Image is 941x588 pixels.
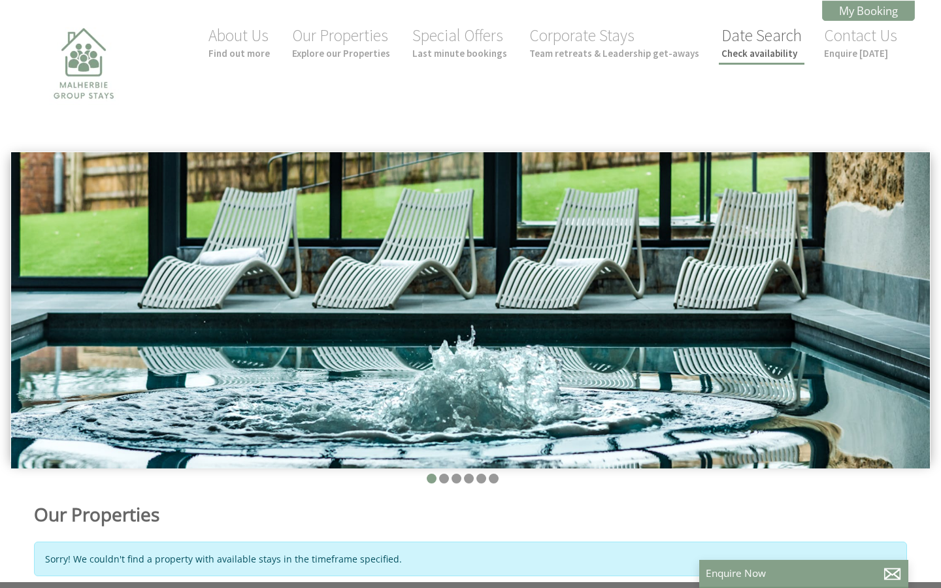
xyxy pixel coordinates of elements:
a: Our PropertiesExplore our Properties [292,25,390,59]
small: Last minute bookings [412,47,507,59]
a: Corporate StaysTeam retreats & Leadership get-aways [529,25,699,59]
a: My Booking [822,1,915,21]
small: Team retreats & Leadership get-aways [529,47,699,59]
a: Date SearchCheck availability [721,25,802,59]
a: Special OffersLast minute bookings [412,25,507,59]
a: About UsFind out more [208,25,270,59]
p: Enquire Now [706,566,902,580]
small: Enquire [DATE] [824,47,897,59]
a: Contact UsEnquire [DATE] [824,25,897,59]
img: Malherbie Group Stays [18,20,149,150]
h1: Our Properties [34,502,601,527]
small: Explore our Properties [292,47,390,59]
small: Find out more [208,47,270,59]
small: Check availability [721,47,802,59]
div: Sorry! We couldn't find a property with available stays in the timeframe specified. [34,542,907,576]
